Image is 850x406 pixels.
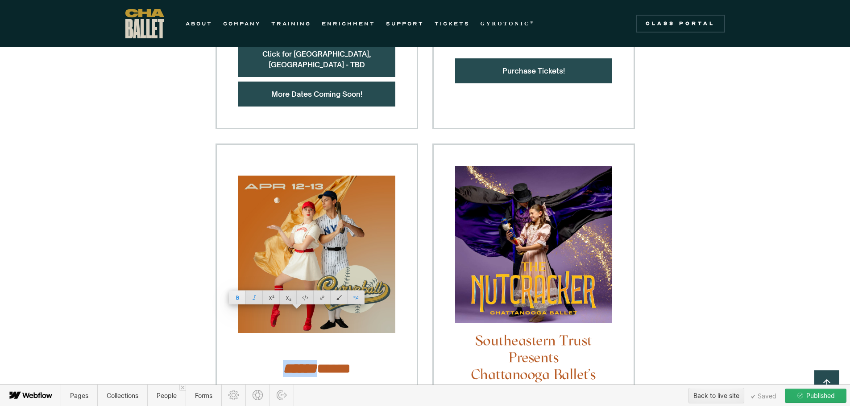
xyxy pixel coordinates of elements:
[223,18,261,29] a: COMPANY
[125,9,164,38] a: home
[455,332,612,400] h4: Southeastern Trust Presents Chattanooga Ballet's Nutcracker
[804,389,835,402] span: Published
[530,20,535,25] sup: ®
[693,389,739,402] div: Back to live site
[688,388,744,403] button: Back to live site
[435,18,470,29] a: TICKETS
[107,392,138,399] span: Collections
[785,389,846,403] button: Published
[481,18,535,29] a: GYROTONIC®
[636,15,725,33] a: Class Portal
[271,18,311,29] a: TRAINING
[641,20,720,27] div: Class Portal
[271,90,362,98] a: More Dates Coming Soon!
[195,392,212,399] span: Forms
[186,18,212,29] a: ABOUT
[751,394,776,399] span: Saved
[179,385,186,391] a: Close 'People' tab
[502,66,565,75] a: Purchase Tickets!
[157,392,177,399] span: People
[322,18,375,29] a: ENRICHMENT
[70,392,88,399] span: Pages
[481,21,530,27] strong: GYROTONIC
[262,49,371,69] a: Click for [GEOGRAPHIC_DATA], [GEOGRAPHIC_DATA] - TBD
[386,18,424,29] a: SUPPORT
